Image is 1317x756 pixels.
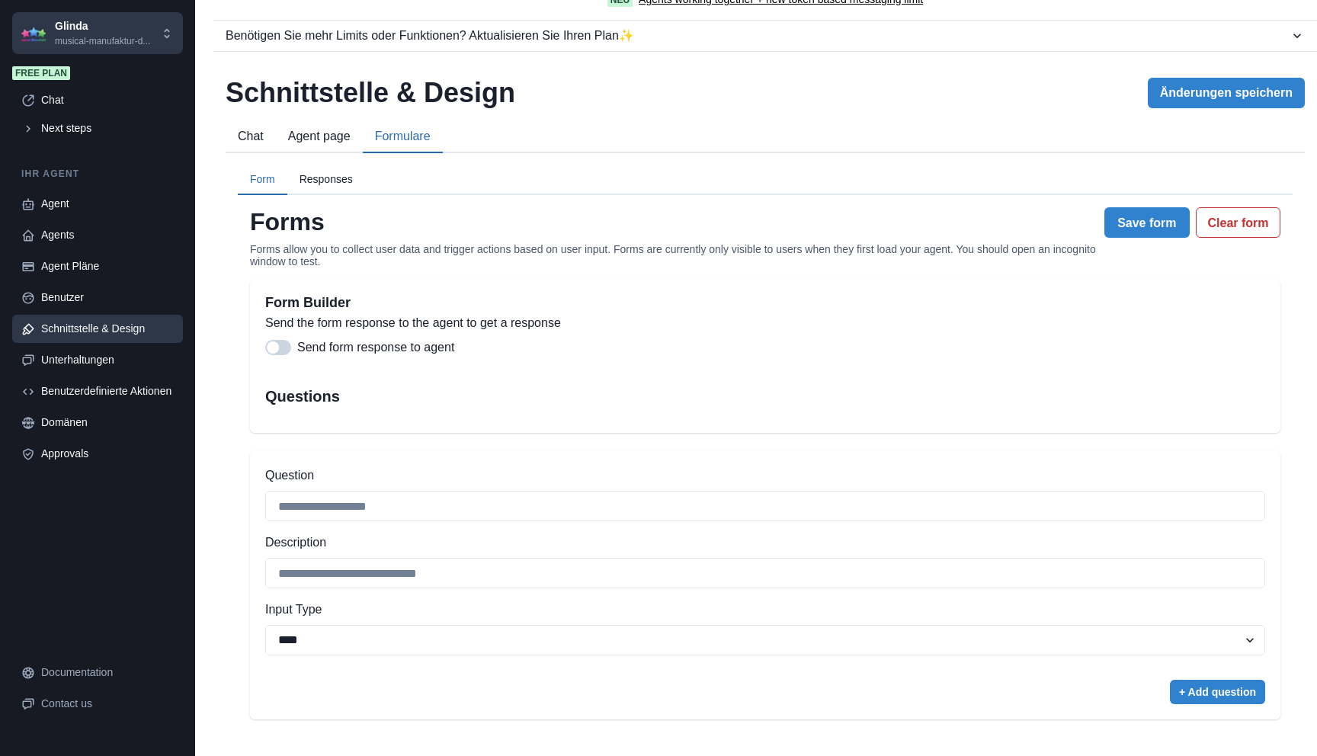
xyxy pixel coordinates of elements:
[41,196,174,212] div: Agent
[41,227,174,243] div: Agents
[41,415,174,431] div: Domänen
[41,696,174,712] div: Contact us
[265,314,1256,332] label: Send the form response to the agent to get a response
[276,121,363,153] button: Agent page
[1196,207,1280,238] button: Clear form
[12,12,183,54] button: Chakra UIGlindamusical-manufaktur-d...
[41,92,174,108] div: Chat
[41,665,174,681] div: Documentation
[12,658,183,687] a: Documentation
[41,321,174,337] div: Schnittstelle & Design
[287,165,365,195] button: Responses
[41,352,174,368] div: Unterhaltungen
[21,21,46,46] img: Chakra UI
[226,76,515,109] h2: Schnittstelle & Design
[226,27,1290,45] div: Benötigen Sie mehr Limits oder Funktionen? Aktualisieren Sie Ihren Plan ✨
[297,338,454,357] p: Send form response to agent
[226,121,276,153] button: Chat
[41,120,174,136] div: Next steps
[250,243,1098,267] div: Forms allow you to collect user data and trigger actions based on user input. Forms are currently...
[265,387,1265,405] h2: Questions
[12,167,183,181] p: Ihr Agent
[41,446,174,462] div: Approvals
[41,383,174,399] div: Benutzerdefinierte Aktionen
[1170,680,1265,704] button: + Add question
[12,66,70,80] span: Free plan
[363,121,443,153] button: Formulare
[265,295,1265,312] h2: Form Builder
[55,34,150,48] p: musical-manufaktur-d...
[55,18,150,34] p: Glinda
[41,290,174,306] div: Benutzer
[213,21,1317,51] button: Benötigen Sie mehr Limits oder Funktionen? Aktualisieren Sie Ihren Plan✨
[265,601,1265,619] p: Input Type
[265,533,1265,552] p: Description
[238,165,287,195] button: Form
[265,466,1265,485] p: Question
[41,258,174,274] div: Agent Pläne
[1148,78,1305,108] button: Änderungen speichern
[1104,207,1190,238] button: Save form
[250,207,1098,236] h2: Forms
